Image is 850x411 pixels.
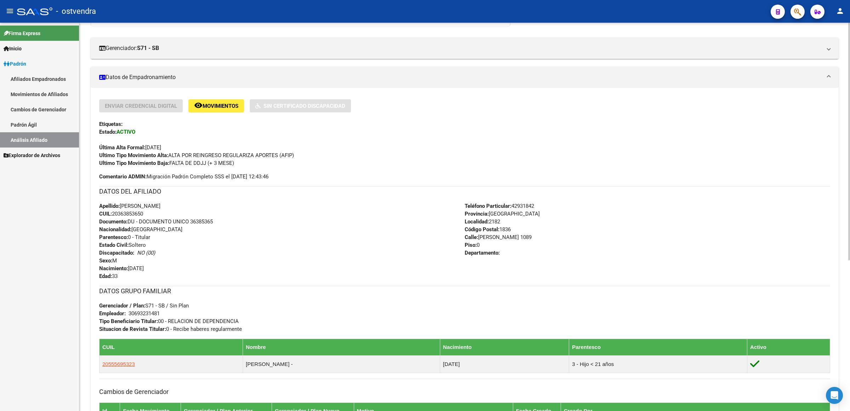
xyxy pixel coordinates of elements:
[99,257,112,264] strong: Sexo:
[99,310,126,317] strong: Empleador:
[465,211,489,217] strong: Provincia:
[99,326,242,332] span: 0 - Recibe haberes regularmente
[99,144,145,151] strong: Última Alta Formal:
[102,361,135,367] span: 20555695323
[99,265,144,272] span: [DATE]
[99,302,189,309] span: S71 - SB / Sin Plan
[99,242,146,248] span: Soltero
[99,173,147,180] strong: Comentario ADMIN:
[99,211,143,217] span: 20363853650
[99,44,822,52] mat-panel-title: Gerenciador:
[99,99,183,112] button: Enviar Credencial Digital
[99,257,117,264] span: M
[99,152,294,159] span: ALTA POR REINGRESO REGULARIZA APORTES (AFIP)
[465,211,540,217] span: [GEOGRAPHIC_DATA]
[99,273,118,279] span: 33
[99,187,830,196] h3: DATOS DEL AFILIADO
[137,44,159,52] strong: S71 - SB
[129,310,160,317] div: 30693231481
[99,218,213,225] span: DU - DOCUMENTO UNICO 36385365
[569,355,747,373] td: 3 - Hijo < 21 años
[99,265,128,272] strong: Nacimiento:
[99,286,830,296] h3: DATOS GRUPO FAMILIAR
[465,234,478,240] strong: Calle:
[465,218,489,225] strong: Localidad:
[99,234,128,240] strong: Parentesco:
[100,339,243,355] th: CUIL
[465,242,477,248] strong: Piso:
[465,226,499,233] strong: Código Postal:
[465,203,534,209] span: 42931842
[99,250,134,256] strong: Discapacitado:
[465,203,511,209] strong: Teléfono Particular:
[465,226,511,233] span: 1836
[99,326,166,332] strong: Situacion de Revista Titular:
[117,129,135,135] strong: ACTIVO
[99,218,127,225] strong: Documento:
[91,38,839,59] mat-expansion-panel-header: Gerenciador:S71 - SB
[99,203,160,209] span: [PERSON_NAME]
[465,218,500,225] span: 2182
[99,234,150,240] span: 0 - Titular
[4,60,26,68] span: Padrón
[826,387,843,404] div: Open Intercom Messenger
[747,339,830,355] th: Activo
[250,99,351,112] button: Sin Certificado Discapacidad
[188,99,244,112] button: Movimientos
[203,103,238,109] span: Movimientos
[465,234,532,240] span: [PERSON_NAME] 1089
[99,302,145,309] strong: Gerenciador / Plan:
[6,7,14,15] mat-icon: menu
[137,250,155,256] i: NO (00)
[194,101,203,110] mat-icon: remove_red_eye
[99,203,120,209] strong: Apellido:
[99,129,117,135] strong: Estado:
[105,103,177,109] span: Enviar Credencial Digital
[243,339,440,355] th: Nombre
[99,73,822,81] mat-panel-title: Datos de Empadronamiento
[99,242,129,248] strong: Estado Civil:
[99,318,239,324] span: 00 - RELACION DE DEPENDENCIA
[91,67,839,88] mat-expansion-panel-header: Datos de Empadronamiento
[99,121,123,127] strong: Etiquetas:
[465,242,480,248] span: 0
[4,29,40,37] span: Firma Express
[4,45,22,52] span: Inicio
[99,173,268,180] span: Migración Padrón Completo SSS el [DATE] 12:43:46
[99,144,161,151] span: [DATE]
[440,355,569,373] td: [DATE]
[99,211,112,217] strong: CUIL:
[836,7,844,15] mat-icon: person
[99,387,830,397] h3: Cambios de Gerenciador
[465,250,500,256] strong: Departamento:
[56,4,96,19] span: - ostvendra
[99,226,131,233] strong: Nacionalidad:
[440,339,569,355] th: Nacimiento
[263,103,345,109] span: Sin Certificado Discapacidad
[99,160,169,166] strong: Ultimo Tipo Movimiento Baja:
[99,318,158,324] strong: Tipo Beneficiario Titular:
[4,151,60,159] span: Explorador de Archivos
[243,355,440,373] td: [PERSON_NAME] -
[99,226,182,233] span: [GEOGRAPHIC_DATA]
[99,152,168,159] strong: Ultimo Tipo Movimiento Alta:
[99,273,112,279] strong: Edad:
[569,339,747,355] th: Parentesco
[99,160,234,166] span: FALTA DE DDJJ (+ 3 MESE)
